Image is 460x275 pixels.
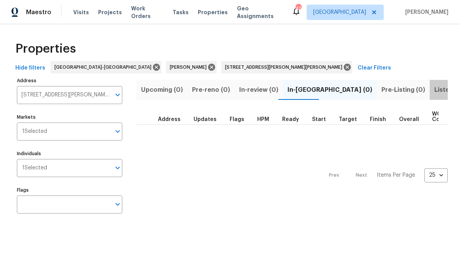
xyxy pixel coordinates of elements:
[370,117,393,122] div: Projected renovation finish date
[339,117,364,122] div: Target renovation project end date
[313,8,366,16] span: [GEOGRAPHIC_DATA]
[15,45,76,53] span: Properties
[239,84,278,95] span: In-review (0)
[312,117,333,122] div: Actual renovation start date
[112,199,123,210] button: Open
[355,61,394,75] button: Clear Filters
[17,188,122,192] label: Flags
[296,5,301,12] div: 42
[54,63,154,71] span: [GEOGRAPHIC_DATA]-[GEOGRAPHIC_DATA]
[198,8,228,16] span: Properties
[322,129,448,221] nav: Pagination Navigation
[112,162,123,173] button: Open
[399,117,419,122] span: Overall
[221,61,352,73] div: [STREET_ADDRESS][PERSON_NAME][PERSON_NAME]
[170,63,210,71] span: [PERSON_NAME]
[312,117,326,122] span: Start
[402,8,449,16] span: [PERSON_NAME]
[257,117,269,122] span: HPM
[194,117,217,122] span: Updates
[98,8,122,16] span: Projects
[17,78,122,83] label: Address
[26,8,51,16] span: Maestro
[192,84,230,95] span: Pre-reno (0)
[377,171,415,179] p: Items Per Page
[381,84,425,95] span: Pre-Listing (0)
[158,117,181,122] span: Address
[172,10,189,15] span: Tasks
[339,117,357,122] span: Target
[399,117,426,122] div: Days past target finish date
[141,84,183,95] span: Upcoming (0)
[17,115,122,119] label: Markets
[17,151,122,156] label: Individuals
[22,128,47,135] span: 1 Selected
[15,63,45,73] span: Hide filters
[225,63,345,71] span: [STREET_ADDRESS][PERSON_NAME][PERSON_NAME]
[282,117,299,122] span: Ready
[230,117,244,122] span: Flags
[112,126,123,137] button: Open
[12,61,48,75] button: Hide filters
[166,61,217,73] div: [PERSON_NAME]
[73,8,89,16] span: Visits
[131,5,163,20] span: Work Orders
[22,165,47,171] span: 1 Selected
[112,89,123,100] button: Open
[282,117,306,122] div: Earliest renovation start date (first business day after COE or Checkout)
[370,117,386,122] span: Finish
[424,165,448,185] div: 25
[358,63,391,73] span: Clear Filters
[51,61,161,73] div: [GEOGRAPHIC_DATA]-[GEOGRAPHIC_DATA]
[237,5,283,20] span: Geo Assignments
[287,84,372,95] span: In-[GEOGRAPHIC_DATA] (0)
